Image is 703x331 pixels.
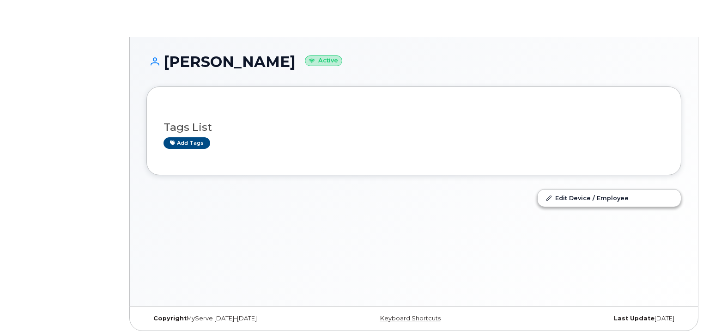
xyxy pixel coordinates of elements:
[164,122,664,133] h3: Tags List
[305,55,342,66] small: Active
[164,137,210,149] a: Add tags
[614,315,655,322] strong: Last Update
[538,190,681,206] a: Edit Device / Employee
[146,315,325,322] div: MyServe [DATE]–[DATE]
[146,54,681,70] h1: [PERSON_NAME]
[380,315,441,322] a: Keyboard Shortcuts
[503,315,681,322] div: [DATE]
[153,315,187,322] strong: Copyright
